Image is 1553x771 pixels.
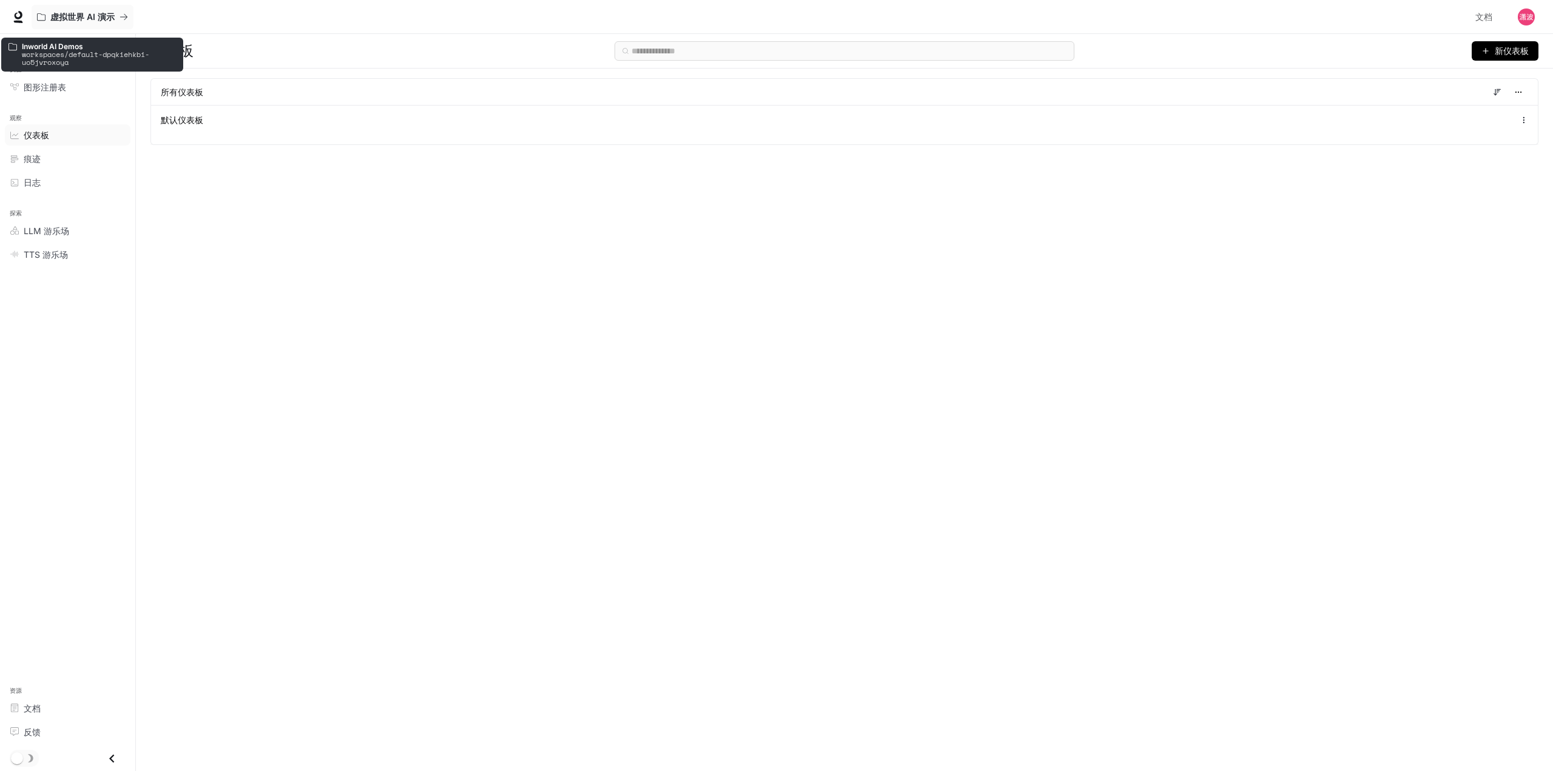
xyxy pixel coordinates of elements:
a: 文档 [5,698,130,719]
font: 痕迹 [24,153,41,164]
a: 日志 [5,172,130,193]
a: 仪表板 [5,124,130,146]
button: 关闭抽屉 [98,746,126,771]
font: 虚拟世界 AI 演示 [50,12,115,22]
button: 新仪表板 [1472,41,1538,61]
a: 图形注册表 [5,76,130,98]
a: 默认仪表板 [161,114,203,126]
font: LLM 游乐场 [24,226,69,236]
p: Inworld AI Demos [22,42,176,50]
a: TTS 游乐场 [5,244,130,265]
img: 用户头像 [1518,8,1535,25]
a: 文档 [1470,5,1509,29]
font: 文档 [1475,12,1492,22]
p: workspaces/default-dpqkiehkbi-uo5jvroxoya [22,50,176,66]
font: 默认仪表板 [161,115,203,125]
font: 探索 [10,209,22,217]
a: 痕迹 [5,148,130,169]
a: 反馈 [5,721,130,742]
font: 日志 [24,177,41,187]
font: 资源 [10,687,22,695]
span: 暗模式切换 [11,751,23,764]
font: 新仪表板 [1495,46,1529,56]
font: 图形注册表 [24,82,66,92]
button: 所有工作区 [32,5,133,29]
font: 反馈 [24,727,41,737]
font: TTS 游乐场 [24,249,68,260]
font: 文档 [24,703,41,713]
font: 仪表板 [150,42,194,59]
a: LLM 游乐场 [5,220,130,241]
font: 观察 [10,114,22,122]
font: 仪表板 [24,130,49,140]
font: 所有仪表板 [161,87,203,97]
button: 用户头像 [1514,5,1538,29]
